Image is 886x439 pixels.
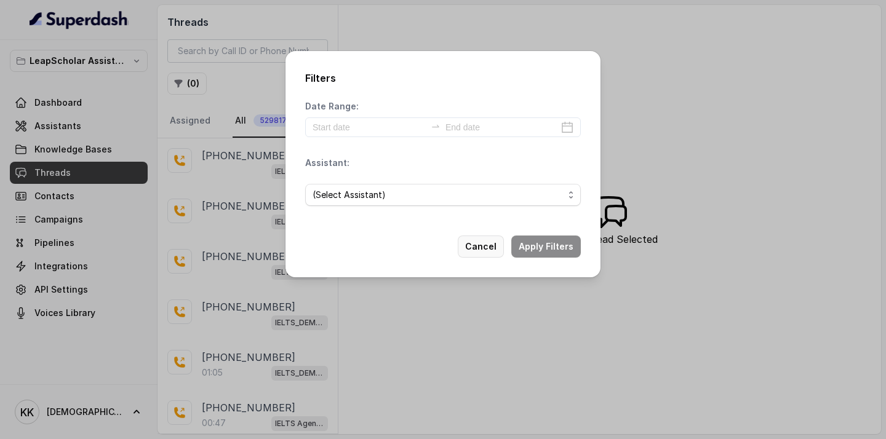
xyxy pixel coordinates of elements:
[511,235,581,258] button: Apply Filters
[313,188,564,202] span: (Select Assistant)
[445,121,559,134] input: End date
[313,121,426,134] input: Start date
[458,235,504,258] button: Cancel
[305,71,581,85] h2: Filters
[305,184,581,206] button: (Select Assistant)
[431,121,441,131] span: swap-right
[431,121,441,131] span: to
[305,100,359,113] p: Date Range:
[305,157,349,169] p: Assistant:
